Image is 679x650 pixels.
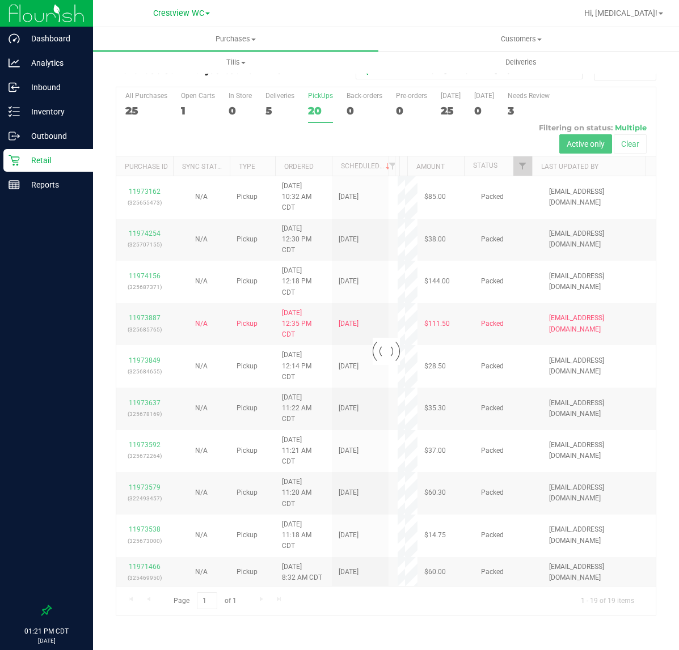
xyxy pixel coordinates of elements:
[20,80,88,94] p: Inbound
[9,130,20,142] inline-svg: Outbound
[9,179,20,190] inline-svg: Reports
[116,66,296,76] h3: Purchase Summary:
[41,605,52,616] label: Pin the sidebar to full width on large screens
[93,50,378,74] a: Tills
[379,34,663,44] span: Customers
[490,57,552,67] span: Deliveries
[584,9,657,18] span: Hi, [MEDICAL_DATA]!
[20,129,88,143] p: Outbound
[378,50,664,74] a: Deliveries
[93,34,378,44] span: Purchases
[20,56,88,70] p: Analytics
[20,154,88,167] p: Retail
[9,33,20,44] inline-svg: Dashboard
[94,57,378,67] span: Tills
[5,636,88,645] p: [DATE]
[9,82,20,93] inline-svg: Inbound
[20,32,88,45] p: Dashboard
[93,27,378,51] a: Purchases
[11,559,45,593] iframe: Resource center
[378,27,664,51] a: Customers
[9,106,20,117] inline-svg: Inventory
[20,178,88,192] p: Reports
[9,155,20,166] inline-svg: Retail
[20,105,88,118] p: Inventory
[9,57,20,69] inline-svg: Analytics
[153,9,204,18] span: Crestview WC
[5,626,88,636] p: 01:21 PM CDT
